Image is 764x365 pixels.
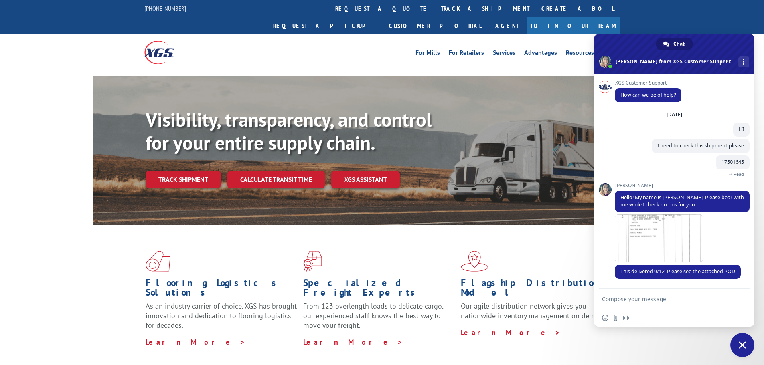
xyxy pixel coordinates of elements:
span: 17501645 [721,159,744,165]
p: From 123 overlength loads to delicate cargo, our experienced staff knows the best way to move you... [303,301,455,337]
h1: Specialized Freight Experts [303,278,455,301]
div: Chat [656,38,693,50]
div: Close chat [730,333,754,357]
a: Learn More > [146,337,245,347]
a: [PHONE_NUMBER] [144,4,186,12]
span: Audio message [623,315,629,321]
a: Resources [566,50,594,58]
a: Agent [487,17,527,34]
span: Read [734,171,744,177]
span: XGS Customer Support [615,80,681,86]
img: xgs-icon-focused-on-flooring-red [303,251,322,272]
h1: Flooring Logistics Solutions [146,278,297,301]
a: Services [493,50,515,58]
span: Send a file [612,315,619,321]
span: [PERSON_NAME] [615,183,750,188]
span: As an industry carrier of choice, XGS has brought innovation and dedication to flooring logistics... [146,301,297,330]
a: Learn More > [303,337,403,347]
a: Calculate transit time [227,171,325,188]
span: Insert an emoji [602,315,608,321]
span: HI [739,126,744,133]
a: For Retailers [449,50,484,58]
span: Hello! My name is [PERSON_NAME]. Please bear with me while I check on this for you [620,194,744,208]
span: Chat [673,38,685,50]
div: More channels [738,56,749,67]
span: How can we be of help? [620,91,676,98]
a: Advantages [524,50,557,58]
img: xgs-icon-total-supply-chain-intelligence-red [146,251,170,272]
a: For Mills [415,50,440,58]
h1: Flagship Distribution Model [461,278,612,301]
img: xgs-icon-flagship-distribution-model-red [461,251,488,272]
a: Join Our Team [527,17,620,34]
span: I need to check this shipment please [657,142,744,149]
span: This delivered 9/12. Please see the attached POD [620,268,735,275]
a: XGS ASSISTANT [331,171,400,188]
textarea: Compose your message... [602,296,729,303]
a: Track shipment [146,171,221,188]
b: Visibility, transparency, and control for your entire supply chain. [146,107,432,155]
span: Our agile distribution network gives you nationwide inventory management on demand. [461,301,608,320]
div: [DATE] [667,112,682,117]
a: Request a pickup [267,17,383,34]
a: Learn More > [461,328,561,337]
a: Customer Portal [383,17,487,34]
